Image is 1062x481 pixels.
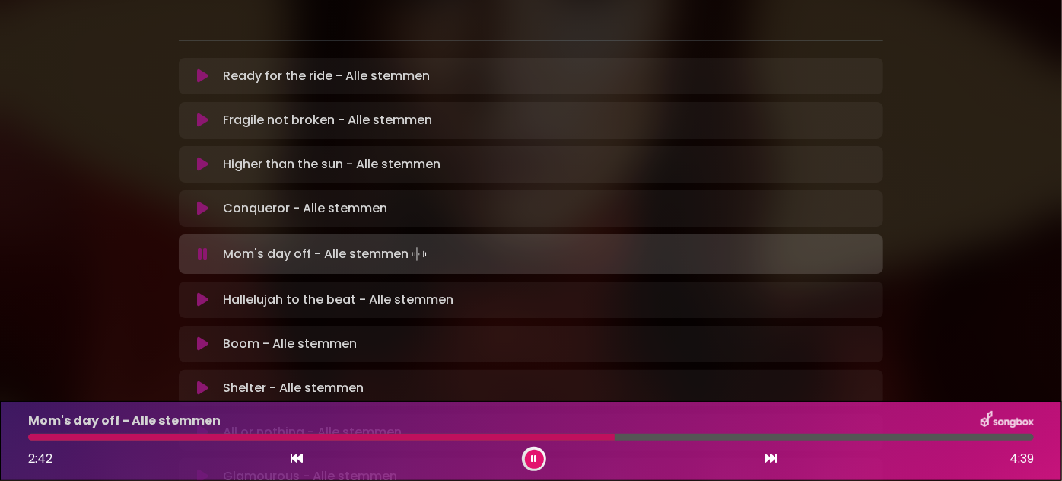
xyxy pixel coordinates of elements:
span: 4:39 [1010,450,1034,468]
p: Higher than the sun - Alle stemmen [223,155,440,174]
p: Fragile not broken - Alle stemmen [223,111,432,129]
p: Shelter - Alle stemmen [223,379,364,397]
img: waveform4.gif [409,244,430,265]
img: songbox-logo-white.png [981,411,1034,431]
p: Conqueror - Alle stemmen [223,199,387,218]
p: Mom's day off - Alle stemmen [223,244,430,265]
span: 2:42 [28,450,52,467]
p: Hallelujah to the beat - Alle stemmen [223,291,453,309]
p: Ready for the ride - Alle stemmen [223,67,430,85]
p: Boom - Alle stemmen [223,335,357,353]
p: Mom's day off - Alle stemmen [28,412,221,430]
